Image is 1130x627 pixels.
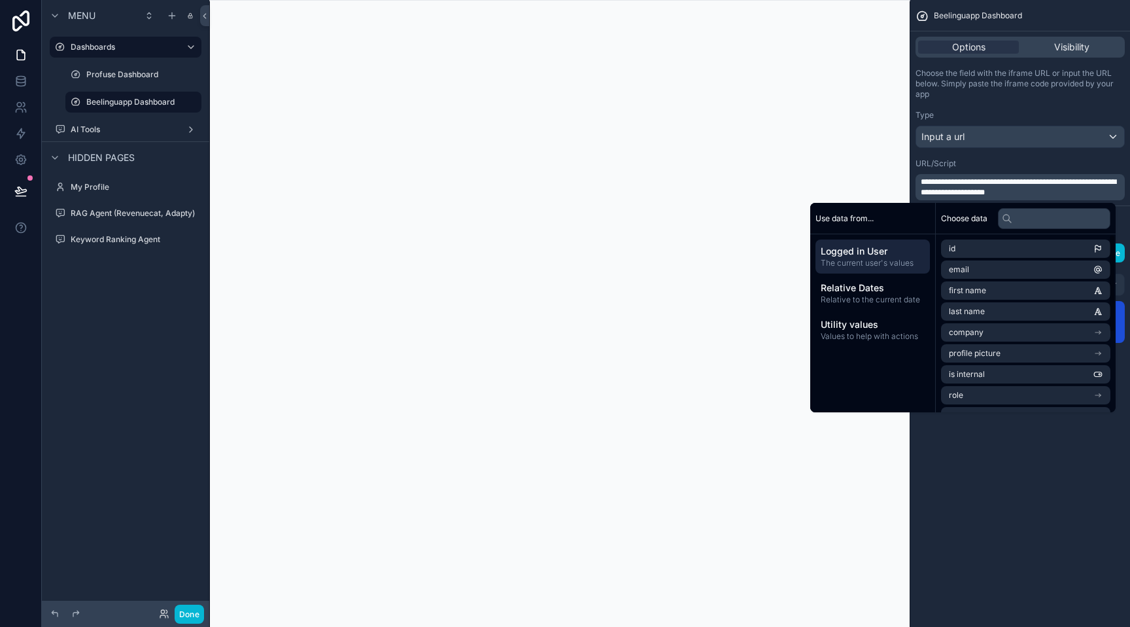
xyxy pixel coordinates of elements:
span: Relative to the current date [821,295,925,305]
label: Profuse Dashboard [86,69,199,80]
a: RAG Agent (Revenuecat, Adapty) [50,203,201,224]
span: Values to help with actions [821,331,925,342]
span: Choose data [941,213,987,224]
span: Menu [68,9,95,22]
span: Visibility [1054,41,1089,54]
a: Profuse Dashboard [65,64,201,85]
span: Use data from... [815,213,874,224]
span: Utility values [821,318,925,331]
label: Dashboards [71,42,175,52]
a: Beelinguapp Dashboard [65,92,201,113]
span: The current user's values [821,258,925,268]
span: Beelinguapp Dashboard [934,10,1022,21]
span: Relative Dates [821,281,925,295]
a: My Profile [50,177,201,198]
span: Logged in User [821,245,925,258]
a: Keyword Ranking Agent [50,229,201,250]
div: scrollable content [810,234,935,352]
span: Hidden pages [68,151,135,164]
div: scrollable content [916,174,1125,200]
label: AI Tools [71,124,180,135]
button: Input a url [916,126,1125,148]
label: My Profile [71,182,199,192]
label: Beelinguapp Dashboard [86,97,194,107]
a: Dashboards [50,37,201,58]
p: Choose the field with the iframe URL or input the URL below. Simply paste the iframe code provide... [916,68,1125,99]
label: URL/Script [916,158,956,169]
button: Done [175,605,204,624]
a: AI Tools [50,119,201,140]
label: RAG Agent (Revenuecat, Adapty) [71,208,199,219]
span: Input a url [921,130,965,143]
label: Keyword Ranking Agent [71,234,199,245]
span: Options [952,41,985,54]
label: Type [916,110,934,120]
